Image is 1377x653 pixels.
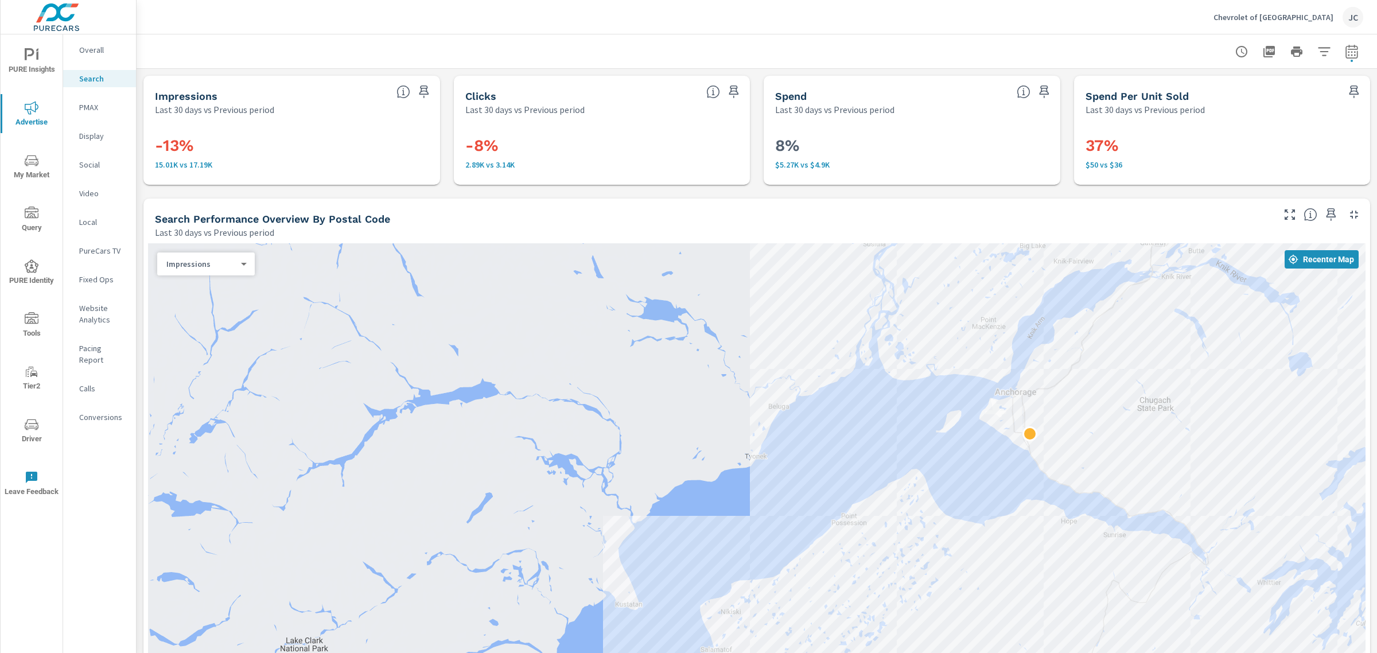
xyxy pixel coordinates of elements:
div: Pacing Report [63,340,136,368]
span: Query [4,207,59,235]
div: Conversions [63,409,136,426]
div: Website Analytics [63,300,136,328]
div: nav menu [1,34,63,510]
p: $50 vs $36 [1086,160,1359,169]
span: PURE Identity [4,259,59,287]
span: Save this to your personalized report [1345,83,1363,101]
h3: -13% [155,136,429,156]
p: Last 30 days vs Previous period [155,226,274,239]
p: Last 30 days vs Previous period [155,103,274,116]
p: Fixed Ops [79,274,127,285]
p: 2,889 vs 3,138 [465,160,739,169]
h5: Spend Per Unit Sold [1086,90,1189,102]
div: Display [63,127,136,145]
p: Display [79,130,127,142]
p: Conversions [79,411,127,423]
p: Social [79,159,127,170]
div: Impressions [157,259,246,270]
p: PMAX [79,102,127,113]
h5: Impressions [155,90,217,102]
div: Overall [63,41,136,59]
span: Save this to your personalized report [1322,205,1340,224]
p: Video [79,188,127,199]
button: Recenter Map [1285,250,1359,269]
div: JC [1343,7,1363,28]
p: Last 30 days vs Previous period [1086,103,1205,116]
p: Local [79,216,127,228]
div: PureCars TV [63,242,136,259]
p: Last 30 days vs Previous period [775,103,894,116]
h3: 8% [775,136,1049,156]
div: PMAX [63,99,136,116]
h5: Search Performance Overview By Postal Code [155,213,390,225]
p: 15,008 vs 17,187 [155,160,429,169]
p: Overall [79,44,127,56]
span: The number of times an ad was shown on your behalf. [396,85,410,99]
span: Driver [4,418,59,446]
span: My Market [4,154,59,182]
span: Recenter Map [1289,254,1354,265]
p: Impressions [166,259,236,269]
span: Advertise [4,101,59,129]
button: Print Report [1285,40,1308,63]
p: Chevrolet of [GEOGRAPHIC_DATA] [1213,12,1333,22]
div: Search [63,70,136,87]
div: Fixed Ops [63,271,136,288]
span: Leave Feedback [4,471,59,499]
div: Video [63,185,136,202]
h5: Spend [775,90,807,102]
p: Last 30 days vs Previous period [465,103,585,116]
button: "Export Report to PDF" [1258,40,1281,63]
span: Understand Search performance data by postal code. Individual postal codes can be selected and ex... [1304,208,1317,221]
span: Tools [4,312,59,340]
span: Save this to your personalized report [1035,83,1053,101]
p: PureCars TV [79,245,127,256]
h3: 37% [1086,136,1359,156]
p: $5,274 vs $4,903 [775,160,1049,169]
p: Website Analytics [79,302,127,325]
button: Select Date Range [1340,40,1363,63]
div: Calls [63,380,136,397]
h3: -8% [465,136,739,156]
span: PURE Insights [4,48,59,76]
p: Calls [79,383,127,394]
span: The number of times an ad was clicked by a consumer. [706,85,720,99]
p: Pacing Report [79,343,127,366]
button: Apply Filters [1313,40,1336,63]
span: Tier2 [4,365,59,393]
span: Save this to your personalized report [725,83,743,101]
div: Local [63,213,136,231]
button: Make Fullscreen [1281,205,1299,224]
h5: Clicks [465,90,496,102]
div: Social [63,156,136,173]
p: Search [79,73,127,84]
